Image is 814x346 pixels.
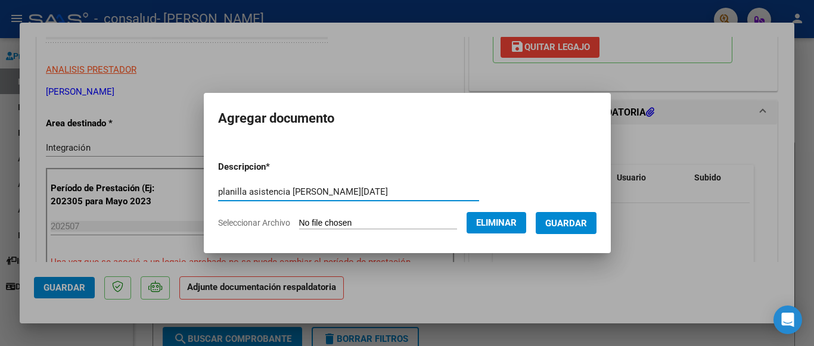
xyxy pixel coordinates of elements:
[476,217,517,228] span: Eliminar
[218,107,596,130] h2: Agregar documento
[218,218,290,227] span: Seleccionar Archivo
[536,212,596,234] button: Guardar
[545,218,587,229] span: Guardar
[467,212,526,233] button: Eliminar
[218,160,332,174] p: Descripcion
[773,306,802,334] div: Open Intercom Messenger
